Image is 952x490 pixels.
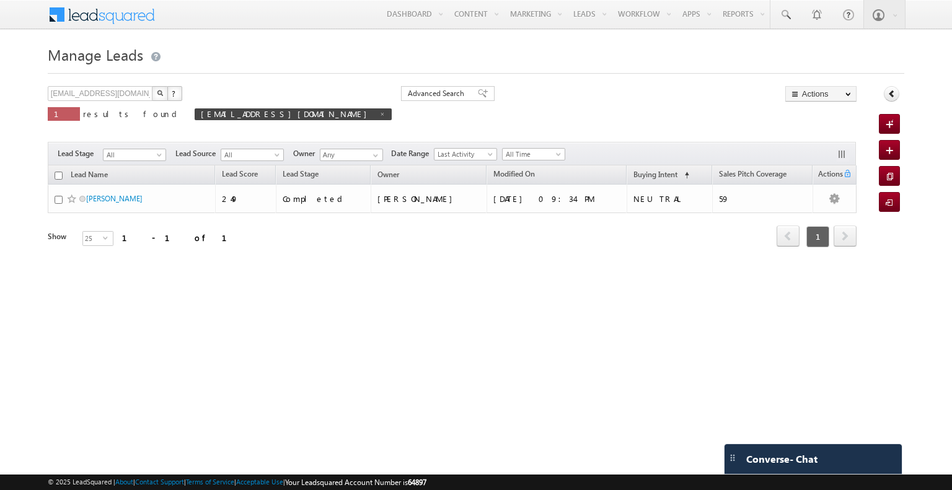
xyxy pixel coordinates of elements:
[633,170,677,179] span: Buying Intent
[276,167,325,183] a: Lead Stage
[777,225,800,247] span: prev
[172,88,177,98] span: ?
[104,149,162,160] span: All
[103,235,113,240] span: select
[366,149,382,162] a: Show All Items
[746,453,818,465] span: Converse - Chat
[48,45,143,64] span: Manage Leads
[55,172,63,180] input: Check all records
[222,169,258,178] span: Lead Score
[186,478,234,486] a: Terms of Service
[785,86,857,102] button: Actions
[719,193,807,204] div: 59
[728,453,738,463] img: carter-drag
[222,193,271,204] div: 249
[83,232,103,245] span: 25
[167,86,182,101] button: ?
[48,476,426,488] span: © 2025 LeadSquared | | | | |
[216,167,264,183] a: Lead Score
[813,167,843,183] span: Actions
[221,149,280,160] span: All
[834,225,857,247] span: next
[293,148,320,159] span: Owner
[633,193,707,204] div: NEUTRAL
[48,231,73,242] div: Show
[679,170,689,180] span: (sorted ascending)
[493,169,535,178] span: Modified On
[283,193,365,204] div: Completed
[487,167,541,183] a: Modified On
[64,168,114,184] a: Lead Name
[806,226,829,247] span: 1
[502,148,565,160] a: All Time
[391,148,434,159] span: Date Range
[777,227,800,247] a: prev
[719,169,787,178] span: Sales Pitch Coverage
[135,478,184,486] a: Contact Support
[58,148,103,159] span: Lead Stage
[713,167,793,183] a: Sales Pitch Coverage
[408,478,426,487] span: 64897
[434,148,497,160] a: Last Activity
[201,108,373,119] span: [EMAIL_ADDRESS][DOMAIN_NAME]
[86,194,143,203] a: [PERSON_NAME]
[175,148,221,159] span: Lead Source
[834,227,857,247] a: next
[320,149,383,161] input: Type to Search
[122,230,242,245] div: 1 - 1 of 1
[83,108,182,119] span: results found
[236,478,283,486] a: Acceptable Use
[283,169,319,178] span: Lead Stage
[377,193,481,204] div: [PERSON_NAME]
[54,108,74,119] span: 1
[115,478,133,486] a: About
[103,149,166,161] a: All
[221,149,284,161] a: All
[627,167,695,183] a: Buying Intent (sorted ascending)
[285,478,426,487] span: Your Leadsquared Account Number is
[434,149,493,160] span: Last Activity
[408,88,468,99] span: Advanced Search
[377,170,399,179] span: Owner
[157,90,163,96] img: Search
[493,193,621,204] div: [DATE] 09:34 PM
[503,149,562,160] span: All Time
